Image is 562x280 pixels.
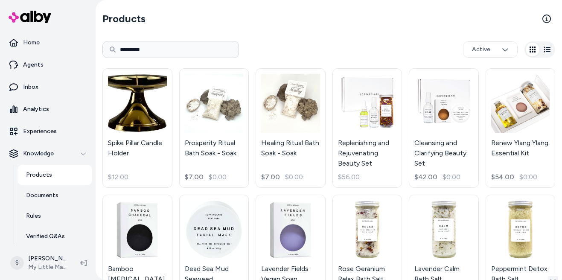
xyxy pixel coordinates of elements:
[26,212,41,220] p: Rules
[17,165,92,185] a: Products
[23,127,57,136] p: Experiences
[102,12,146,26] h2: Products
[17,206,92,226] a: Rules
[409,68,479,188] a: Cleansing and Clarifying Beauty SetCleansing and Clarifying Beauty Set$42.00$0.00
[28,254,67,263] p: [PERSON_NAME]
[17,226,92,247] a: Verified Q&As
[23,149,54,158] p: Knowledge
[23,61,44,69] p: Agents
[17,185,92,206] a: Documents
[23,83,38,91] p: Inbox
[179,68,249,188] a: Prosperity Ritual Bath Soak - SoakProsperity Ritual Bath Soak - Soak$7.00$0.00
[9,11,51,23] img: alby Logo
[332,68,402,188] a: Replenishing and Rejuvenating Beauty SetReplenishing and Rejuvenating Beauty Set$56.00
[3,32,92,53] a: Home
[256,68,326,188] a: Healing Ritual Bath Soak - SoakHealing Ritual Bath Soak - Soak$7.00$0.00
[3,77,92,97] a: Inbox
[463,41,518,58] button: Active
[3,99,92,120] a: Analytics
[23,105,49,114] p: Analytics
[26,232,65,241] p: Verified Q&As
[5,249,73,277] button: S[PERSON_NAME]My Little Magic Shop
[3,143,92,164] button: Knowledge
[486,68,556,188] a: Renew Ylang Ylang Essential KitRenew Ylang Ylang Essential Kit$54.00$0.00
[23,38,40,47] p: Home
[26,191,58,200] p: Documents
[28,263,67,271] span: My Little Magic Shop
[26,171,52,179] p: Products
[10,256,24,270] span: S
[3,121,92,142] a: Experiences
[3,55,92,75] a: Agents
[102,68,172,188] a: Spike Pillar Candle HolderSpike Pillar Candle Holder$12.00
